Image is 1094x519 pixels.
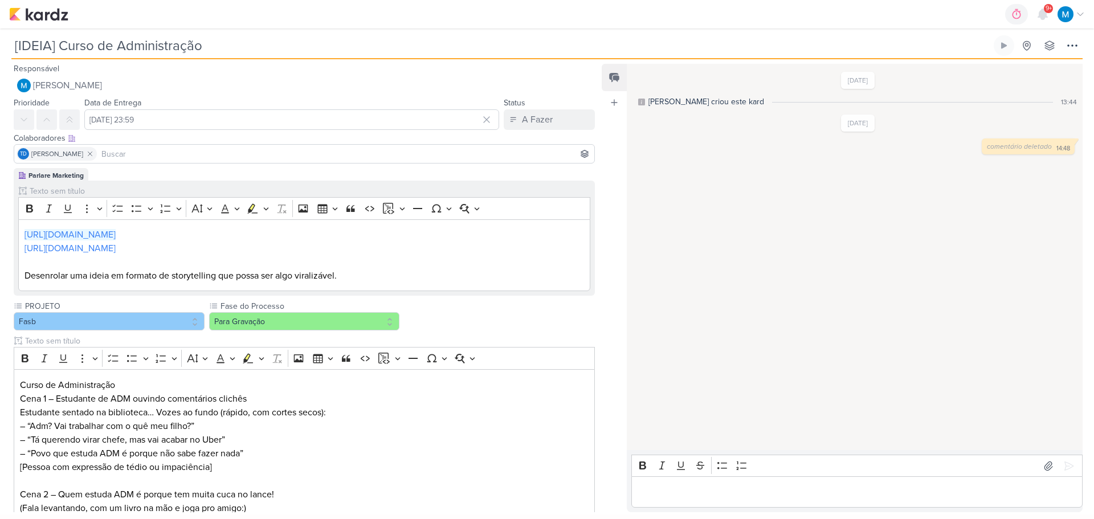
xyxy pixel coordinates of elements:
[33,79,102,92] span: [PERSON_NAME]
[20,152,27,157] p: Td
[14,98,50,108] label: Prioridade
[1061,97,1077,107] div: 13:44
[14,312,205,330] button: Fasb
[25,229,116,240] a: [URL][DOMAIN_NAME]
[504,98,525,108] label: Status
[14,347,595,369] div: Editor toolbar
[84,109,499,130] input: Select a date
[20,392,589,474] p: Cena 1 – Estudante de ADM ouvindo comentários clichês Estudante sentado na biblioteca… Vozes ao f...
[17,79,31,92] img: MARIANA MIRANDA
[219,300,400,312] label: Fase do Processo
[28,170,84,181] div: Parlare Marketing
[999,41,1009,50] div: Ligar relógio
[522,113,553,126] div: A Fazer
[24,300,205,312] label: PROJETO
[27,185,590,197] input: Texto sem título
[504,109,595,130] button: A Fazer
[84,98,141,108] label: Data de Entrega
[209,312,400,330] button: Para Gravação
[25,243,116,254] a: [URL][DOMAIN_NAME]
[18,219,590,292] div: Editor editing area: main
[631,455,1083,477] div: Editor toolbar
[11,35,991,56] input: Kard Sem Título
[14,75,595,96] button: [PERSON_NAME]
[25,269,585,283] p: Desenrolar uma ideia em formato de storytelling que possa ser algo viralizável.
[14,132,595,144] div: Colaboradores
[1058,6,1073,22] img: MARIANA MIRANDA
[20,378,589,392] p: Curso de Administração
[1046,4,1052,13] span: 9+
[31,149,83,159] span: [PERSON_NAME]
[14,64,59,73] label: Responsável
[987,142,1052,150] span: comentário deletado
[648,96,764,108] div: [PERSON_NAME] criou este kard
[631,476,1083,508] div: Editor editing area: main
[99,147,592,161] input: Buscar
[1056,144,1070,153] div: 14:48
[9,7,68,21] img: kardz.app
[18,148,29,160] div: Thais de carvalho
[18,197,590,219] div: Editor toolbar
[23,335,595,347] input: Texto sem título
